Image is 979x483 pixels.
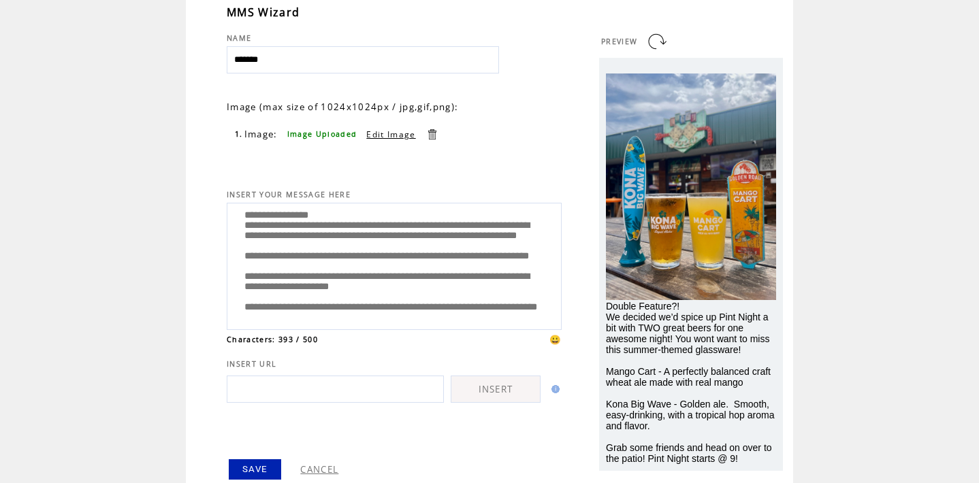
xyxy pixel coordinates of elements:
span: MMS Wizard [227,5,300,20]
a: CANCEL [300,463,338,476]
span: INSERT URL [227,359,276,369]
span: 1. [235,129,243,139]
img: help.gif [547,385,560,393]
a: SAVE [229,459,281,480]
span: Image: [244,128,278,140]
span: Image (max size of 1024x1024px / jpg,gif,png): [227,101,458,113]
a: INSERT [451,376,541,403]
span: Image Uploaded [287,129,357,139]
a: Edit Image [366,129,415,140]
span: PREVIEW [601,37,637,46]
span: Double Feature?! We decided we’d spice up Pint Night a bit with TWO great beers for one awesome n... [606,301,774,464]
span: 😀 [549,333,562,346]
a: Delete this item [426,128,438,141]
span: NAME [227,33,251,43]
span: INSERT YOUR MESSAGE HERE [227,190,351,199]
span: Characters: 393 / 500 [227,335,318,344]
